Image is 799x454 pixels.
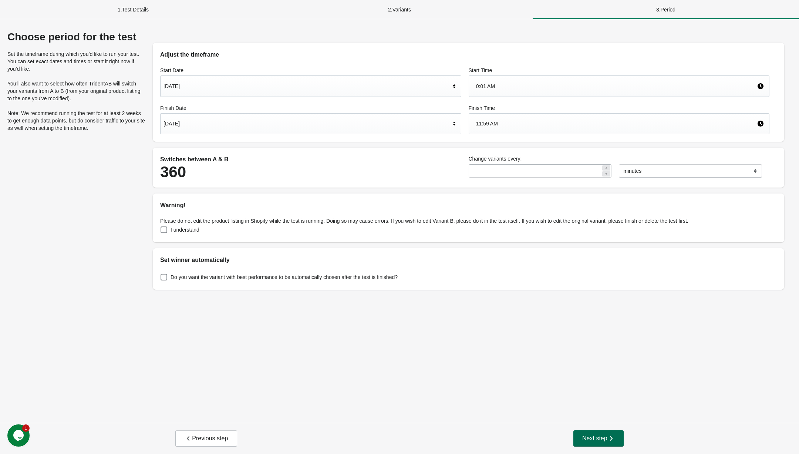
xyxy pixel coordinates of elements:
[476,79,757,93] div: 0:01 AM
[160,164,461,180] div: 360
[175,430,237,447] button: Previous step
[171,226,199,233] span: I understand
[469,67,770,74] label: Start Time
[163,79,451,93] div: [DATE]
[160,217,777,225] p: Please do not edit the product listing in Shopify while the test is running. Doing so may cause e...
[185,435,228,442] span: Previous step
[160,104,461,112] label: Finish Date
[160,256,777,265] h2: Set winner automatically
[7,80,145,102] p: You’ll also want to select how often TridentAB will switch your variants from A to B (from your o...
[160,201,777,210] h2: Warning!
[7,31,145,43] div: Choose period for the test
[171,273,398,281] span: Do you want the variant with best performance to be automatically chosen after the test is finished?
[160,50,777,59] h2: Adjust the timeframe
[573,430,624,447] button: Next step
[476,117,757,131] div: 11:59 AM
[7,110,145,132] p: Note: We recommend running the test for at least 2 weeks to get enough data points, but do consid...
[582,435,615,442] span: Next step
[7,424,31,447] iframe: chat widget
[160,155,461,164] div: Switches between A & B
[163,117,451,131] div: [DATE]
[160,67,461,74] label: Start Date
[469,155,770,162] label: Change variants every:
[469,104,770,112] label: Finish Time
[7,50,145,73] p: Set the timeframe during which you’d like to run your test. You can set exact dates and times or ...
